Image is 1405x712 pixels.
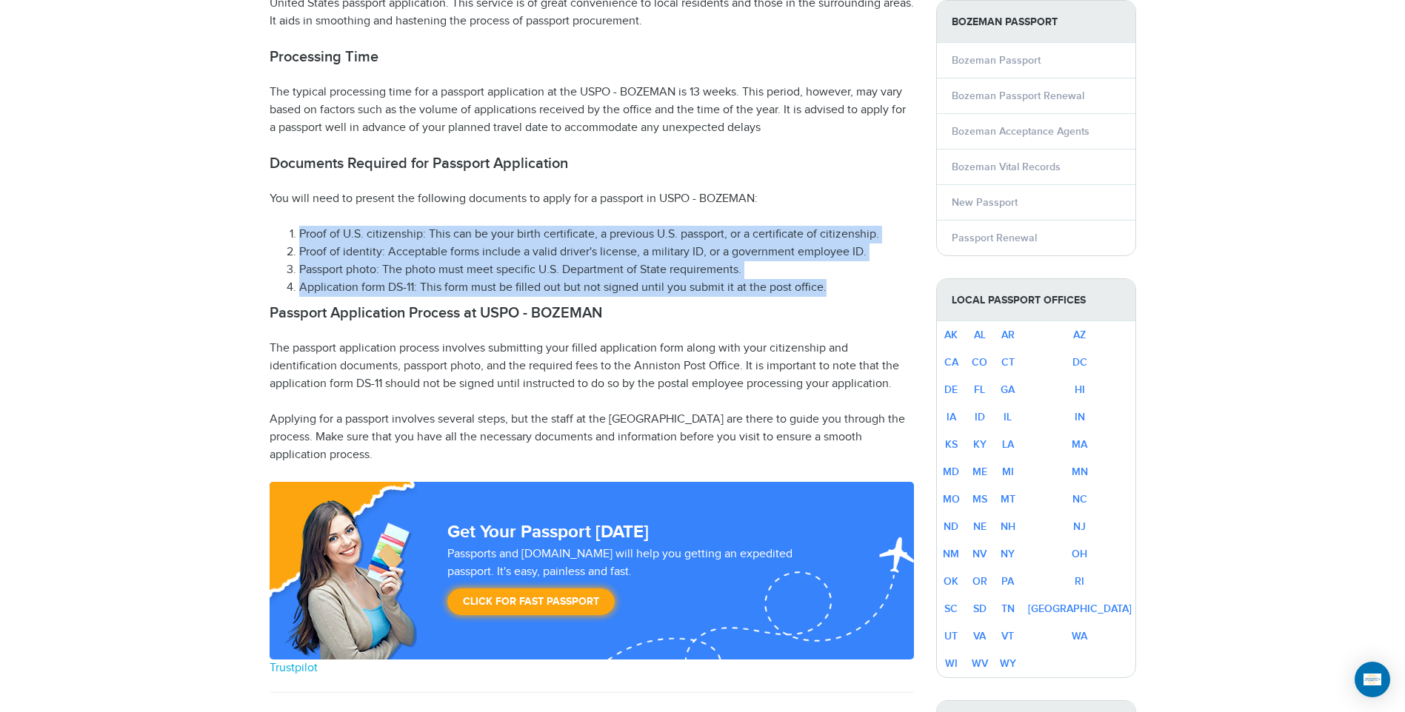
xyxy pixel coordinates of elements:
a: Bozeman Passport Renewal [952,90,1084,102]
a: WY [1000,657,1016,670]
a: Trustpilot [270,661,318,675]
a: Passport Renewal [952,232,1037,244]
a: NH [1001,520,1015,533]
a: HI [1075,383,1085,396]
strong: Bozeman Passport [937,1,1135,43]
a: AR [1001,329,1015,341]
strong: Local Passport Offices [937,279,1135,321]
a: WV [972,657,988,670]
h2: Passport Application Process at USPO - BOZEMAN [270,304,914,322]
div: Passports and [DOMAIN_NAME] will help you getting an expedited passport. It's easy, painless and ... [441,545,846,622]
a: WA [1072,630,1087,642]
div: Open Intercom Messenger [1355,662,1390,697]
a: MI [1002,466,1014,478]
p: The passport application process involves submitting your filled application form along with your... [270,340,914,393]
h2: Processing Time [270,48,914,66]
a: CT [1001,356,1015,369]
a: MD [943,466,959,478]
a: DC [1072,356,1087,369]
a: KY [973,438,987,451]
a: VT [1001,630,1014,642]
a: DE [944,383,958,396]
a: AZ [1073,329,1086,341]
a: Click for Fast Passport [447,588,615,615]
li: Proof of identity: Acceptable forms include a valid driver's license, a military ID, or a governm... [299,244,914,261]
a: OH [1072,548,1087,560]
a: IL [1004,411,1012,423]
a: New Passport [952,196,1018,209]
a: KS [945,438,958,451]
a: [GEOGRAPHIC_DATA] [1028,602,1132,615]
a: VA [973,630,986,642]
a: NV [972,548,987,560]
a: MO [943,493,960,506]
p: You will need to present the following documents to apply for a passport in USPO - BOZEMAN: [270,190,914,208]
a: MA [1072,438,1087,451]
a: LA [1002,438,1014,451]
a: NM [943,548,959,560]
a: NC [1072,493,1087,506]
a: SD [973,602,987,615]
a: IN [1075,411,1085,423]
a: GA [1001,383,1015,396]
strong: Get Your Passport [DATE] [447,521,649,543]
a: RI [1075,575,1084,588]
li: Application form DS-11: This form must be filled out but not signed until you submit it at the po... [299,279,914,297]
a: ND [944,520,958,533]
p: The typical processing time for a passport application at the USPO - BOZEMAN is 13 weeks. This pe... [270,84,914,137]
a: MN [1072,466,1088,478]
a: TN [1001,602,1015,615]
a: MT [1001,493,1015,506]
a: OK [944,575,958,588]
a: CA [944,356,958,369]
a: IA [947,411,956,423]
a: CO [972,356,987,369]
a: ID [975,411,985,423]
a: WI [945,657,958,670]
a: OR [972,575,987,588]
a: NE [973,520,987,533]
h2: Documents Required for Passport Application [270,155,914,172]
a: NY [1001,548,1015,560]
a: FL [974,383,985,396]
a: ME [972,466,987,478]
a: NJ [1073,520,1086,533]
a: Bozeman Vital Records [952,161,1061,173]
a: AK [944,329,958,341]
a: MS [972,493,987,506]
p: Applying for a passport involves several steps, but the staff at the [GEOGRAPHIC_DATA] are there ... [270,411,914,464]
li: Passport photo: The photo must meet specific U.S. Department of State requirements. [299,261,914,279]
a: Bozeman Passport [952,54,1041,67]
a: UT [944,630,958,642]
a: SC [944,602,958,615]
a: Bozeman Acceptance Agents [952,125,1089,138]
a: PA [1001,575,1014,588]
a: AL [974,329,986,341]
li: Proof of U.S. citizenship: This can be your birth certificate, a previous U.S. passport, or a cer... [299,226,914,244]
